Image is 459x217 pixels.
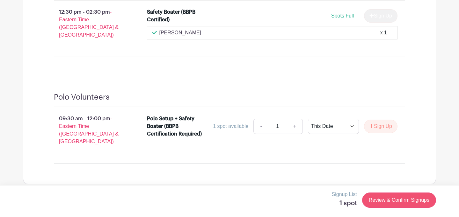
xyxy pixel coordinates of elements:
a: Review & Confirm Signups [362,192,436,208]
p: Signup List [332,191,357,198]
div: Polo Setup + Safety Boater (BBPB Certification Required) [147,115,202,138]
span: - Eastern Time ([GEOGRAPHIC_DATA] & [GEOGRAPHIC_DATA]) [59,9,119,38]
p: 09:30 am - 12:00 pm [44,112,137,148]
h5: 1 spot [332,199,357,207]
h4: Polo Volunteers [54,93,110,102]
button: Sign Up [364,120,397,133]
a: + [287,119,303,134]
div: x 1 [380,29,387,37]
div: 1 spot available [213,122,248,130]
a: - [253,119,268,134]
span: Spots Full [331,13,354,18]
div: Safety Boater (BBPB Certified) [147,8,202,24]
p: [PERSON_NAME] [159,29,201,37]
p: 12:30 pm - 02:30 pm [44,6,137,41]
